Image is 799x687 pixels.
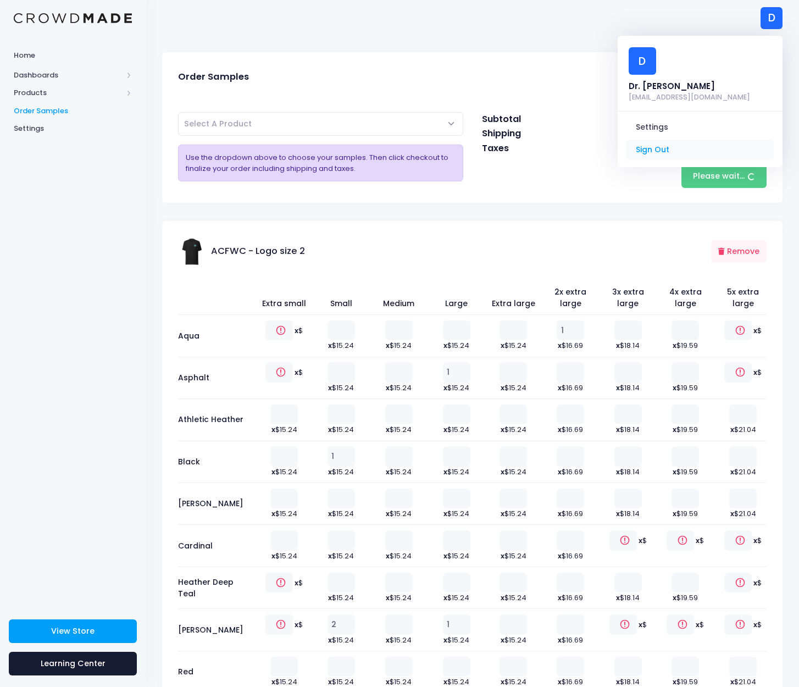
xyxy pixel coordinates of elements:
td: [PERSON_NAME] [178,483,256,525]
span: $15.24 [386,467,412,477]
b: x [616,467,620,477]
span: $15.24 [271,508,297,519]
b: x [328,383,332,393]
b: x [673,424,676,435]
b: x [386,551,390,561]
div: D [629,47,656,75]
div: Dr. [PERSON_NAME] [629,80,750,92]
span: $15.24 [443,340,469,351]
div: ACFWC - Logo size 2 [178,237,305,267]
b: x [328,424,332,435]
span: $15.24 [443,508,469,519]
span: $15.24 [443,677,469,687]
b: x [616,677,620,687]
button: Please wait... [681,164,767,188]
b: x [558,551,562,561]
span: $18.14 [616,424,640,435]
span: $16.69 [558,383,583,393]
span: $16.69 [558,551,583,561]
b: x [328,467,332,477]
input: Out of Stock [667,614,694,634]
b: x [501,508,504,519]
b: x [753,535,757,546]
td: [PERSON_NAME] [178,609,256,651]
span: $15.24 [386,677,412,687]
b: x [558,424,562,435]
td: Black [178,441,256,483]
input: Out of Stock [724,530,752,550]
span: Select A Product [178,112,463,136]
span: $16.69 [558,424,583,435]
b: x [616,383,620,393]
a: Settings [626,117,774,138]
td: Taxes [481,141,559,156]
th: 4x extra large [657,281,714,315]
span: $19.59 [673,508,698,519]
b: x [386,508,390,519]
b: x [386,424,390,435]
b: x [443,340,447,351]
b: x [271,508,275,519]
b: x [673,467,676,477]
span: $19.59 [673,467,698,477]
th: Large [428,281,485,315]
b: x [696,619,700,630]
span: $15.24 [271,424,297,435]
span: $15.24 [443,592,469,603]
b: x [271,551,275,561]
b: x [501,592,504,603]
td: $123.37 [559,112,767,126]
button: Remove [711,240,767,263]
span: $ [295,367,303,378]
img: Logo [14,13,132,24]
a: Learning Center [9,652,137,675]
input: Out of Stock [265,573,293,592]
b: x [271,424,275,435]
span: $19.59 [673,424,698,435]
input: Out of Stock [724,614,752,634]
b: x [328,592,332,603]
b: x [386,592,390,603]
b: x [501,424,504,435]
b: x [673,592,676,603]
b: x [673,677,676,687]
span: $19.59 [673,383,698,393]
span: $ [753,577,762,588]
span: $ [753,367,762,378]
a: Sign Out [626,140,774,160]
b: x [558,383,562,393]
span: $ [753,619,762,630]
span: $16.69 [558,677,583,687]
b: x [328,340,332,351]
span: $15.24 [501,635,526,645]
b: x [616,508,620,519]
b: x [386,340,390,351]
span: $15.24 [501,592,526,603]
span: $15.24 [443,383,469,393]
b: x [443,467,447,477]
td: Heather Deep Teal [178,567,256,608]
b: x [558,592,562,603]
b: x [558,508,562,519]
span: $15.24 [328,551,354,561]
b: x [271,467,275,477]
b: x [443,592,447,603]
span: Dashboards [14,70,123,81]
span: $19.59 [673,677,698,687]
b: x [558,635,562,645]
b: x [673,340,676,351]
span: $15.24 [443,635,469,645]
b: x [730,424,734,435]
b: x [696,535,700,546]
span: $15.24 [328,508,354,519]
b: x [501,383,504,393]
b: x [501,635,504,645]
span: $18.14 [616,340,640,351]
b: x [328,635,332,645]
td: Shipping [481,126,559,141]
td: Calculated at checkout [559,126,767,141]
b: x [558,677,562,687]
span: $15.24 [386,340,412,351]
b: x [730,467,734,477]
b: x [443,383,447,393]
